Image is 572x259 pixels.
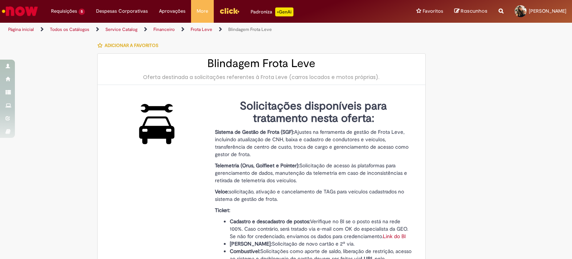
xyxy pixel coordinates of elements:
[215,162,412,184] p: Solicitação de acesso às plataformas para gerenciamento de dados, manutenção da telemetria em cas...
[153,26,175,32] a: Financeiro
[215,188,229,195] strong: Veloe:
[251,7,293,16] div: Padroniza
[230,240,272,247] strong: [PERSON_NAME]:
[215,188,412,203] p: solicitação, ativação e cancelamento de TAGs para veículos cadastrados no sistema de gestão de fr...
[79,9,85,15] span: 5
[105,73,418,81] div: Oferta destinada a solicitações referentes à Frota Leve (carros locados e motos próprias).
[228,26,272,32] a: Blindagem Frota Leve
[105,26,137,32] a: Service Catalog
[97,38,162,53] button: Adicionar a Favoritos
[230,248,260,255] strong: Combustível:
[423,7,443,15] span: Favoritos
[1,4,39,19] img: ServiceNow
[215,129,294,135] strong: Sistema de Gestão de Frota (SGF):
[96,7,148,15] span: Despesas Corporativas
[215,207,230,214] strong: Ticket:
[454,8,487,15] a: Rascunhos
[8,26,34,32] a: Página inicial
[50,26,89,32] a: Todos os Catálogos
[105,57,418,70] h2: Blindagem Frota Leve
[230,218,412,240] li: Verifique no BI se o posto está na rede 100%. Caso contrário, será tratado via e-mail com OK do e...
[275,7,293,16] p: +GenAi
[383,233,406,240] a: Link do BI
[197,7,208,15] span: More
[215,162,299,169] strong: Telemetria (Orus, Golfleet e Pointer):
[159,7,185,15] span: Aprovações
[461,7,487,15] span: Rascunhos
[6,23,376,37] ul: Trilhas de página
[191,26,212,32] a: Frota Leve
[105,42,158,48] span: Adicionar a Favoritos
[132,100,182,148] img: Blindagem Frota Leve
[529,8,566,14] span: [PERSON_NAME]
[230,218,310,225] strong: Cadastro e descadastro de postos:
[215,128,412,158] p: Ajustes na ferramenta de gestão de Frota Leve, incluindo atualização de CNH, baixa e cadastro de ...
[51,7,77,15] span: Requisições
[219,5,239,16] img: click_logo_yellow_360x200.png
[240,99,387,126] strong: Solicitações disponíveis para tratamento nesta oferta:
[230,240,412,247] li: Solicitação de novo cartão e 2ª via.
